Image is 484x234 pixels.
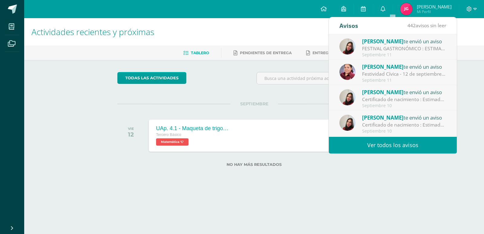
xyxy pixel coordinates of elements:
[362,63,446,71] div: te envió un aviso
[156,133,181,137] span: Tercero Básico
[362,114,404,121] span: [PERSON_NAME]
[400,3,412,15] img: c74d34be4ab95d28570ca072d68b4a0f.png
[183,48,209,58] a: Tablero
[417,4,452,10] span: [PERSON_NAME]
[306,48,339,58] a: Entregadas
[240,51,292,55] span: Pendientes de entrega
[257,72,391,84] input: Busca una actividad próxima aquí...
[191,51,209,55] span: Tablero
[117,72,186,84] a: todas las Actividades
[362,114,446,121] div: te envió un aviso
[417,9,452,14] span: Mi Perfil
[362,103,446,108] div: Septiembre 10
[362,78,446,83] div: Septiembre 11
[234,48,292,58] a: Pendientes de entrega
[339,64,355,80] img: ca38207ff64f461ec141487f36af9fbf.png
[362,63,404,70] span: [PERSON_NAME]
[117,162,391,167] label: No hay más resultados
[339,115,355,131] img: 82fee4d3dc6a1592674ec48585172ce7.png
[231,101,278,107] span: SEPTIEMBRE
[339,17,358,34] div: Avisos
[362,121,446,128] div: Certificado de nacimiento : Estimadas familias Maristas les deseo bendiciones en cada una de sus ...
[362,38,404,45] span: [PERSON_NAME]
[156,125,229,132] div: UAp. 4.1 - Maqueta de trigonometría
[362,96,446,103] div: Certificado de nacimiento : Estimadas familias Maristas les deseo bendiciones en cada una de sus ...
[128,127,134,131] div: VIE
[407,22,446,29] span: avisos sin leer
[362,129,446,134] div: Septiembre 10
[362,37,446,45] div: te envió un aviso
[312,51,339,55] span: Entregadas
[362,89,404,96] span: [PERSON_NAME]
[407,22,416,29] span: 442
[362,52,446,58] div: Septiembre 11
[339,38,355,54] img: 82fee4d3dc6a1592674ec48585172ce7.png
[31,26,154,38] span: Actividades recientes y próximas
[362,45,446,52] div: FESTIVAL GASTRONÓMICO : ESTIMADOS ALUMNOS, POR FAVOR LEER LA SIGUIENTE INFORMACIÓN ¡TODO SALDRÁ B...
[339,89,355,105] img: 82fee4d3dc6a1592674ec48585172ce7.png
[362,88,446,96] div: te envió un aviso
[329,137,457,153] a: Ver todos los avisos
[128,131,134,138] div: 12
[156,138,188,146] span: Matemática 'C'
[362,71,446,77] div: Festividad Cívica - 12 de septiembre: Buen día estimadas familias. Comparto información de requer...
